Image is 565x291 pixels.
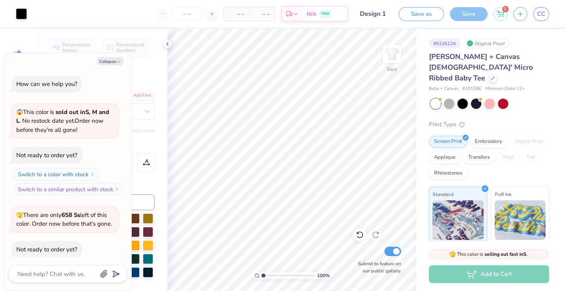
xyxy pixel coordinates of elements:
div: Foil [522,152,540,164]
div: Screen Print [429,136,467,148]
div: How can we help you? [16,80,77,88]
button: Switch to a color with stock [13,168,99,181]
img: Back [384,46,400,62]
span: 100 % [317,272,330,279]
div: Not ready to order yet? [16,245,77,253]
span: FREE [321,11,329,17]
a: CC [533,7,549,21]
span: There are only left of this color. Order now before that's gone. [16,211,112,228]
span: This color is . No restock date yet. Order now before they're all gone! [16,108,109,134]
span: Personalized Numbers [116,42,144,53]
span: CC [537,10,545,19]
div: Print Type [429,120,549,129]
img: Puff Ink [495,200,546,240]
div: Embroidery [470,136,507,148]
input: Untitled Design [354,6,393,22]
span: Standard [432,190,454,198]
div: Original Proof [465,38,509,48]
span: N/A [307,10,316,18]
span: Minimum Order: 12 + [485,86,525,92]
div: Add Font [123,91,155,100]
div: Vinyl [497,152,519,164]
button: Collapse [97,57,123,65]
span: Personalized Names [62,42,90,53]
span: Puff Ink [495,190,511,198]
span: 1 [502,6,509,12]
button: Switch to a similar product with stock [13,183,124,196]
span: 😱 [16,108,23,116]
strong: 658 Ss [61,211,80,219]
label: Submit to feature on our public gallery. [354,260,401,274]
span: # 1010BE [462,86,481,92]
input: – – [172,7,203,21]
div: Applique [429,152,461,164]
span: This color is . [449,251,528,258]
img: Standard [432,200,484,240]
img: Switch to a similar product with stock [115,187,119,192]
strong: selling out fast in S [484,251,527,257]
div: Rhinestones [429,167,467,179]
img: Switch to a color with stock [90,172,95,177]
span: 🫣 [449,251,456,258]
div: # 512612A [429,38,461,48]
div: Digital Print [510,136,548,148]
span: – – [254,10,270,18]
strong: sold out in S, M and L [16,108,109,125]
span: – – [229,10,244,18]
div: Back [387,66,397,73]
span: Bella + Canvas [429,86,458,92]
div: Transfers [463,152,495,164]
div: Not ready to order yet? [16,151,77,159]
span: 🫣 [16,211,23,219]
button: Save as [399,7,444,21]
span: [PERSON_NAME] + Canvas [DEMOGRAPHIC_DATA]' Micro Ribbed Baby Tee [429,52,533,83]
